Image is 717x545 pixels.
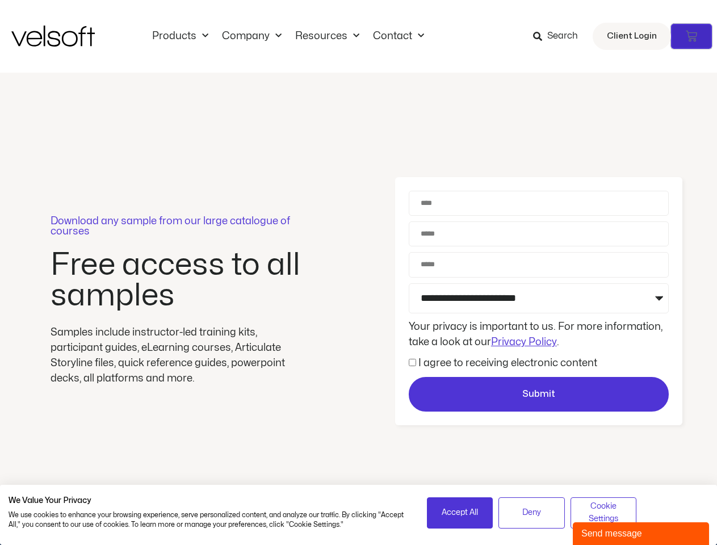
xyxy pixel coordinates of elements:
[547,29,578,44] span: Search
[9,496,410,506] h2: We Value Your Privacy
[593,23,671,50] a: Client Login
[578,500,630,526] span: Cookie Settings
[9,510,410,530] p: We use cookies to enhance your browsing experience, serve personalized content, and analyze our t...
[215,30,288,43] a: CompanyMenu Toggle
[573,520,711,545] iframe: chat widget
[571,497,637,529] button: Adjust cookie preferences
[522,387,555,402] span: Submit
[533,27,586,46] a: Search
[51,250,306,311] h2: Free access to all samples
[442,506,478,519] span: Accept All
[11,26,95,47] img: Velsoft Training Materials
[288,30,366,43] a: ResourcesMenu Toggle
[366,30,431,43] a: ContactMenu Toggle
[498,497,565,529] button: Deny all cookies
[427,497,493,529] button: Accept all cookies
[418,358,597,368] label: I agree to receiving electronic content
[145,30,431,43] nav: Menu
[491,337,557,347] a: Privacy Policy
[409,377,669,412] button: Submit
[522,506,541,519] span: Deny
[51,216,306,237] p: Download any sample from our large catalogue of courses
[51,325,306,386] div: Samples include instructor-led training kits, participant guides, eLearning courses, Articulate S...
[406,319,672,350] div: Your privacy is important to us. For more information, take a look at our .
[607,29,657,44] span: Client Login
[145,30,215,43] a: ProductsMenu Toggle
